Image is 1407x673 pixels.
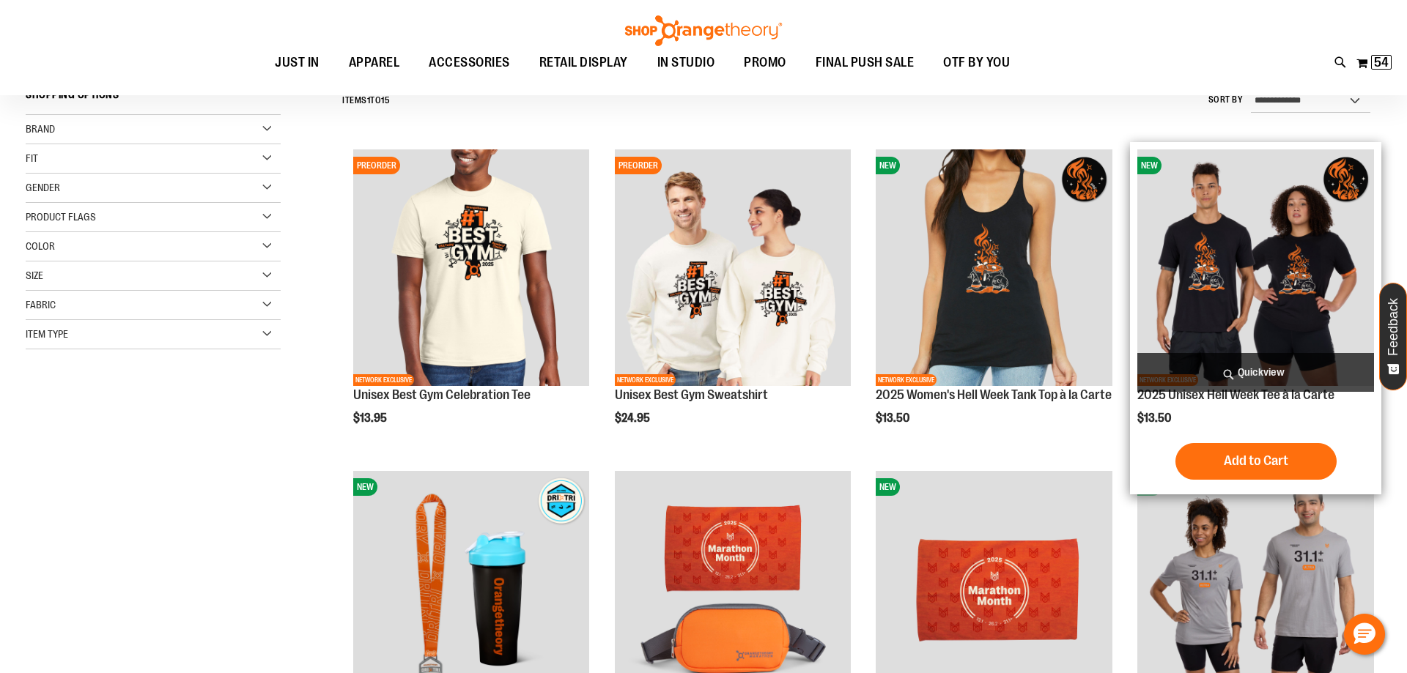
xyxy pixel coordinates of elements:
[943,46,1010,79] span: OTF BY YOU
[868,142,1120,461] div: product
[816,46,915,79] span: FINAL PUSH SALE
[353,157,400,174] span: PREORDER
[353,149,590,388] a: OTF Unisex Best Gym TeePREORDERNETWORK EXCLUSIVE
[349,46,400,79] span: APPAREL
[744,46,786,79] span: PROMO
[876,149,1112,386] img: 2025 Women's Hell Week Tank Top à la Carte
[1137,149,1374,386] img: 2025 Unisex Hell Week Tee à la Carte
[1374,55,1389,70] span: 54
[26,328,68,340] span: Item Type
[928,46,1024,80] a: OTF BY YOU
[414,46,525,80] a: ACCESSORIES
[26,240,55,252] span: Color
[26,152,38,164] span: Fit
[353,149,590,386] img: OTF Unisex Best Gym Tee
[1224,453,1288,469] span: Add to Cart
[1137,387,1334,402] a: 2025 Unisex Hell Week Tee à la Carte
[623,15,784,46] img: Shop Orangetheory
[801,46,929,80] a: FINAL PUSH SALE
[876,157,900,174] span: NEW
[353,412,389,425] span: $13.95
[1137,412,1173,425] span: $13.50
[334,46,415,80] a: APPAREL
[876,374,937,386] span: NETWORK EXCLUSIVE
[1137,157,1162,174] span: NEW
[876,149,1112,388] a: 2025 Women's Hell Week Tank Top à la CarteNEWNETWORK EXCLUSIVE
[26,82,281,115] strong: Shopping Options
[876,412,912,425] span: $13.50
[539,46,628,79] span: RETAIL DISPLAY
[381,95,390,105] span: 15
[1137,149,1374,388] a: 2025 Unisex Hell Week Tee à la CarteNEWNETWORK EXCLUSIVE
[615,149,852,386] img: Unisex Best Gym Sweatshirt
[525,46,643,80] a: RETAIL DISPLAY
[26,182,60,193] span: Gender
[615,374,676,386] span: NETWORK EXCLUSIVE
[353,387,531,402] a: Unisex Best Gym Celebration Tee
[26,211,96,223] span: Product Flags
[876,478,900,496] span: NEW
[26,123,55,135] span: Brand
[346,142,597,461] div: product
[657,46,715,79] span: IN STUDIO
[1175,443,1337,480] button: Add to Cart
[1379,283,1407,390] button: Feedback - Show survey
[26,269,43,281] span: Size
[615,387,768,402] a: Unisex Best Gym Sweatshirt
[1137,353,1374,392] a: Quickview
[615,157,662,174] span: PREORDER
[643,46,730,79] a: IN STUDIO
[1130,142,1381,494] div: product
[342,89,390,112] h2: Items to
[429,46,510,79] span: ACCESSORIES
[1208,94,1244,106] label: Sort By
[353,478,377,496] span: NEW
[353,374,414,386] span: NETWORK EXCLUSIVE
[615,412,652,425] span: $24.95
[367,95,371,105] span: 1
[729,46,801,80] a: PROMO
[608,142,859,461] div: product
[1344,614,1385,655] button: Hello, have a question? Let’s chat.
[26,299,56,311] span: Fabric
[615,149,852,388] a: Unisex Best Gym SweatshirtPREORDERNETWORK EXCLUSIVE
[275,46,320,79] span: JUST IN
[1386,298,1400,356] span: Feedback
[876,387,1112,402] a: 2025 Women's Hell Week Tank Top à la Carte
[260,46,334,80] a: JUST IN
